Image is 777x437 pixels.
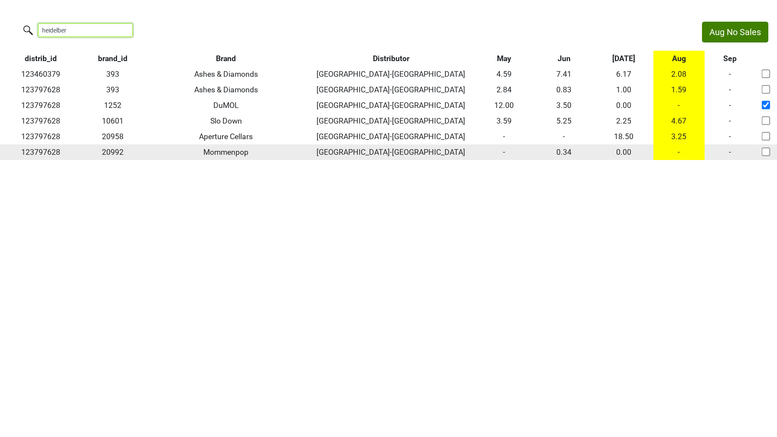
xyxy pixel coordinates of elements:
td: 3.25 [653,129,705,144]
td: - [653,144,705,160]
th: Sep: activate to sort column ascending [705,51,756,66]
td: - [705,144,756,160]
td: 12.00 [474,98,534,113]
th: Distributor: activate to sort column ascending [307,51,474,66]
td: 7.41 [534,66,594,82]
td: - [705,98,756,113]
td: - [653,98,705,113]
td: 0.00 [594,144,653,160]
td: 1.59 [653,82,705,98]
td: 10601 [82,113,144,129]
td: - [705,82,756,98]
td: 393 [82,82,144,98]
td: - [705,129,756,144]
td: 1.00 [594,82,653,98]
td: 0.83 [534,82,594,98]
td: [GEOGRAPHIC_DATA]-[GEOGRAPHIC_DATA] [307,113,474,129]
td: [GEOGRAPHIC_DATA]-[GEOGRAPHIC_DATA] [307,129,474,144]
td: DuMOL [144,98,307,113]
td: 18.50 [594,129,653,144]
td: 2.08 [653,66,705,82]
td: Slo Down [144,113,307,129]
td: [GEOGRAPHIC_DATA]-[GEOGRAPHIC_DATA] [307,144,474,160]
td: 20992 [82,144,144,160]
th: Jul: activate to sort column ascending [594,51,653,66]
button: Aug No Sales [702,22,768,42]
td: 2.25 [594,113,653,129]
td: [GEOGRAPHIC_DATA]-[GEOGRAPHIC_DATA] [307,66,474,82]
th: Brand: activate to sort column ascending [144,51,307,66]
td: 4.67 [653,113,705,129]
td: [GEOGRAPHIC_DATA]-[GEOGRAPHIC_DATA] [307,98,474,113]
td: [GEOGRAPHIC_DATA]-[GEOGRAPHIC_DATA] [307,82,474,98]
td: 6.17 [594,66,653,82]
td: - [705,66,756,82]
th: brand_id: activate to sort column ascending [82,51,144,66]
td: Ashes & Diamonds [144,66,307,82]
td: Ashes & Diamonds [144,82,307,98]
td: 3.50 [534,98,594,113]
td: 1252 [82,98,144,113]
td: - [474,144,534,160]
td: 393 [82,66,144,82]
td: Mommenpop [144,144,307,160]
td: 4.59 [474,66,534,82]
td: - [534,129,594,144]
td: - [705,113,756,129]
td: 20958 [82,129,144,144]
td: 3.59 [474,113,534,129]
td: 0.00 [594,98,653,113]
td: 2.84 [474,82,534,98]
th: Aug: activate to sort column ascending [653,51,705,66]
td: 5.25 [534,113,594,129]
th: &nbsp;: activate to sort column ascending [756,51,777,66]
td: - [474,129,534,144]
th: Jun: activate to sort column ascending [534,51,594,66]
td: Aperture Cellars [144,129,307,144]
th: May: activate to sort column ascending [474,51,534,66]
td: 0.34 [534,144,594,160]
